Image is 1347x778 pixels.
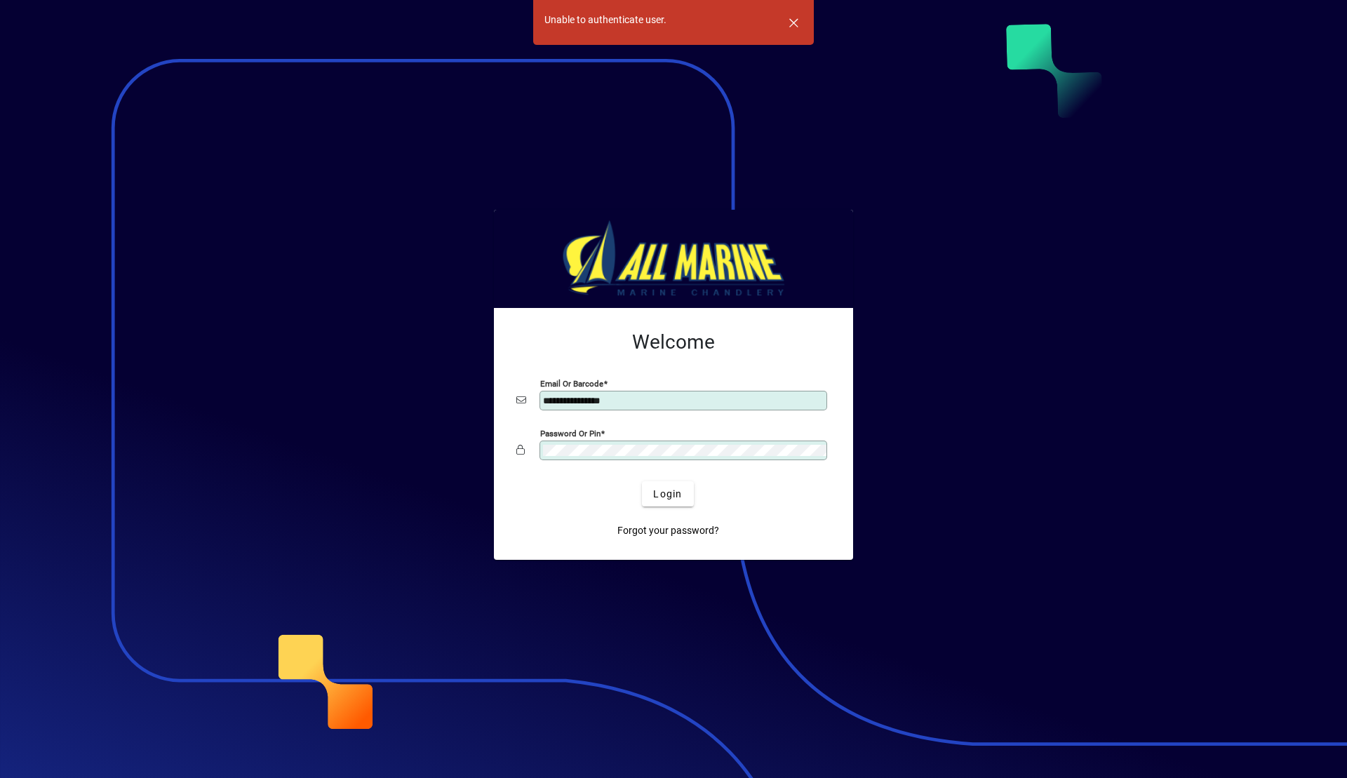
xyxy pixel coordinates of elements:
h2: Welcome [516,330,831,354]
button: Dismiss [777,6,810,39]
div: Unable to authenticate user. [544,13,666,27]
mat-label: Password or Pin [540,429,601,438]
button: Login [642,481,693,507]
span: Login [653,487,682,502]
a: Forgot your password? [612,518,725,543]
mat-label: Email or Barcode [540,379,603,389]
span: Forgot your password? [617,523,719,538]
